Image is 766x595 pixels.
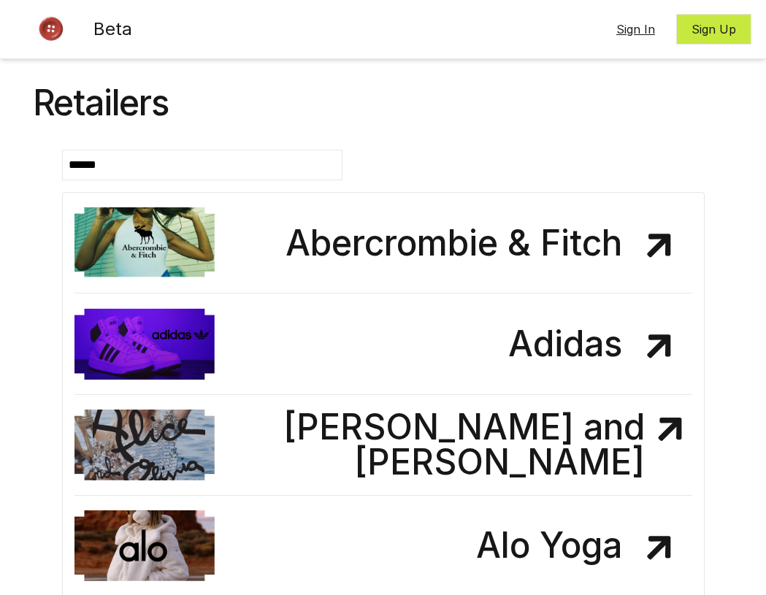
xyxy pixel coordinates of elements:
span: Beta [93,18,132,41]
img: Alice and Olivia [74,410,215,480]
h2: Abercrombie & Fitch [286,226,692,261]
h2: Adidas [508,326,692,361]
div: Retailers [33,68,734,138]
img: Abercrombie & Fitch [74,207,215,278]
a: [PERSON_NAME] and [PERSON_NAME] [74,407,692,483]
img: Button Logo [15,9,88,50]
h2: [PERSON_NAME] and [PERSON_NAME] [221,410,692,480]
a: Adidas [74,305,692,383]
a: Abercrombie & Fitch [74,204,692,281]
a: Alo Yoga [74,507,692,584]
img: Adidas [74,308,215,380]
button: Sign Up [676,14,751,45]
h2: Alo Yoga [476,528,692,563]
img: Alo Yoga [74,510,215,581]
button: Sign In [601,14,670,45]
